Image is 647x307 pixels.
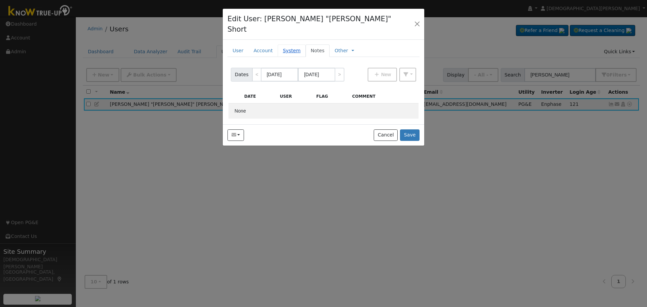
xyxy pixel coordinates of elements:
button: Cancel [374,129,398,141]
a: Account [248,44,278,57]
button: flashfirebird@gmail.com [227,129,244,141]
button: Save [400,129,420,141]
a: System [278,44,306,57]
a: User [227,44,248,57]
h4: Edit User: [PERSON_NAME] "[PERSON_NAME]" Short [227,13,406,35]
a: Other [335,47,348,54]
a: Notes [306,44,330,57]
